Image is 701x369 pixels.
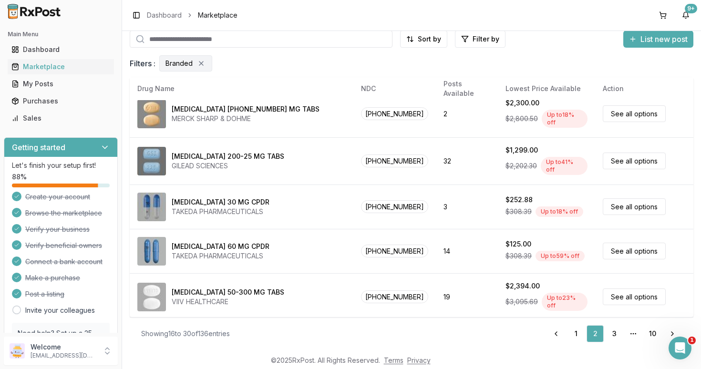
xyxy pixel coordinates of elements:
a: My Posts [8,75,114,92]
button: Sales [4,111,118,126]
p: Need help? Set up a 25 minute call with our team to set up. [18,328,104,357]
a: See all options [603,198,666,215]
a: 3 [606,325,623,342]
span: Make a purchase [25,273,80,283]
p: Welcome [31,342,97,352]
button: Sort by [400,31,447,48]
td: 14 [436,229,498,273]
div: Sales [11,113,110,123]
a: List new post [623,35,693,45]
a: Terms [384,356,403,364]
div: 9+ [685,4,697,13]
span: Create your account [25,192,90,202]
span: Sort by [418,34,441,44]
span: Browse the marketplace [25,208,102,218]
a: See all options [603,288,666,305]
div: Up to 18 % off [542,110,588,128]
div: Up to 41 % off [541,157,588,175]
span: List new post [640,33,688,45]
a: Dashboard [147,10,182,20]
img: Dexilant 60 MG CPDR [137,237,166,266]
a: Dashboard [8,41,114,58]
a: Sales [8,110,114,127]
div: $1,299.00 [505,145,538,155]
a: 1 [567,325,585,342]
h3: Getting started [12,142,65,153]
img: User avatar [10,343,25,359]
p: [EMAIL_ADDRESS][DOMAIN_NAME] [31,352,97,359]
span: 1 [688,337,696,344]
span: Marketplace [198,10,237,20]
img: Delstrigo 100-300-300 MG TABS [137,100,166,128]
button: Marketplace [4,59,118,74]
a: See all options [603,243,666,259]
img: Dexilant 30 MG CPDR [137,193,166,221]
div: Purchases [11,96,110,106]
span: Verify your business [25,225,90,234]
td: 19 [436,273,498,320]
button: Filter by [455,31,505,48]
div: [MEDICAL_DATA] 200-25 MG TABS [172,152,284,161]
span: Connect a bank account [25,257,103,266]
img: RxPost Logo [4,4,65,19]
div: $125.00 [505,239,531,249]
a: 10 [644,325,661,342]
div: Dashboard [11,45,110,54]
div: MERCK SHARP & DOHME [172,114,320,123]
button: Dashboard [4,42,118,57]
a: Go to previous page [546,325,566,342]
span: $3,095.69 [505,297,538,307]
img: Descovy 200-25 MG TABS [137,147,166,175]
button: List new post [623,31,693,48]
div: [MEDICAL_DATA] 60 MG CPDR [172,242,269,251]
th: Drug Name [130,77,353,100]
span: [PHONE_NUMBER] [361,200,428,213]
th: Posts Available [436,77,498,100]
span: $308.39 [505,251,532,261]
h2: Main Menu [8,31,114,38]
span: $2,800.50 [505,114,538,123]
div: [MEDICAL_DATA] 30 MG CPDR [172,197,269,207]
a: Invite your colleagues [25,306,95,315]
th: NDC [353,77,436,100]
p: Let's finish your setup first! [12,161,110,170]
button: Purchases [4,93,118,109]
span: 88 % [12,172,27,182]
a: Marketplace [8,58,114,75]
a: Go to next page [663,325,682,342]
button: 9+ [678,8,693,23]
div: [MEDICAL_DATA] [PHONE_NUMBER] MG TABS [172,104,320,114]
div: TAKEDA PHARMACEUTICALS [172,251,269,261]
a: Purchases [8,92,114,110]
span: [PHONE_NUMBER] [361,290,428,303]
div: My Posts [11,79,110,89]
div: Marketplace [11,62,110,72]
div: [MEDICAL_DATA] 50-300 MG TABS [172,287,284,297]
img: Dovato 50-300 MG TABS [137,283,166,311]
span: [PHONE_NUMBER] [361,245,428,257]
span: Post a listing [25,289,64,299]
td: 2 [436,90,498,137]
span: $308.39 [505,207,532,216]
div: VIIV HEALTHCARE [172,297,284,307]
td: 32 [436,137,498,184]
a: See all options [603,105,666,122]
button: Remove Branded filter [196,59,206,68]
iframe: Intercom live chat [669,337,691,359]
div: $252.88 [505,195,533,205]
a: Privacy [407,356,431,364]
div: TAKEDA PHARMACEUTICALS [172,207,269,216]
div: Up to 23 % off [542,293,588,311]
span: Filters : [130,58,155,69]
span: [PHONE_NUMBER] [361,107,428,120]
span: Filter by [473,34,499,44]
span: Verify beneficial owners [25,241,102,250]
div: Showing 16 to 30 of 136 entries [141,329,230,338]
span: [PHONE_NUMBER] [361,154,428,167]
div: $2,394.00 [505,281,540,291]
td: 3 [436,184,498,229]
nav: pagination [546,325,682,342]
a: 2 [587,325,604,342]
div: GILEAD SCIENCES [172,161,284,171]
div: $2,300.00 [505,98,539,108]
